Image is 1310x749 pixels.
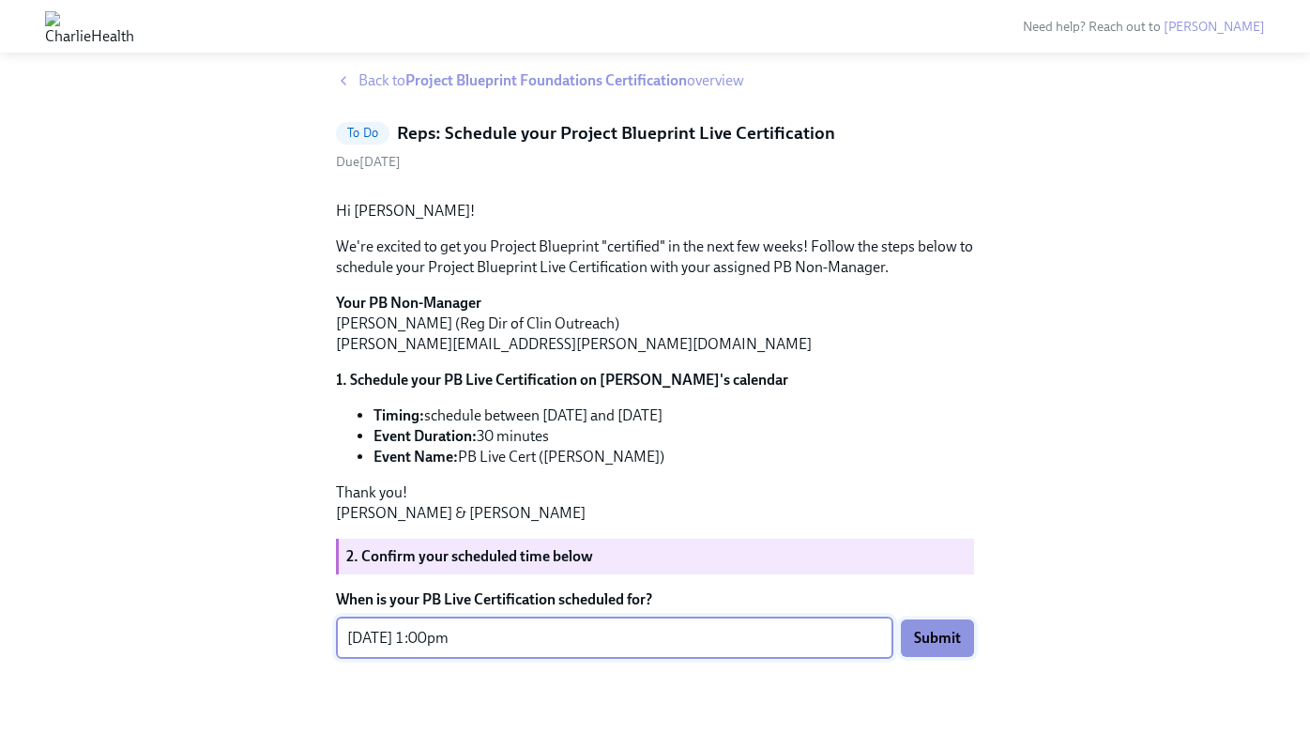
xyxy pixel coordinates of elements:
[373,448,458,466] strong: Event Name:
[336,126,389,140] span: To Do
[336,371,788,389] strong: 1. Schedule your PB Live Certification on [PERSON_NAME]'s calendar
[405,71,687,89] strong: Project Blueprint Foundations Certification
[373,406,424,424] strong: Timing:
[336,294,481,312] strong: Your PB Non-Manager
[336,70,974,91] a: Back toProject Blueprint Foundations Certificationoverview
[358,70,744,91] span: Back to overview
[901,619,974,657] button: Submit
[336,482,974,524] p: Thank you! [PERSON_NAME] & [PERSON_NAME]
[346,547,593,565] strong: 2. Confirm your scheduled time below
[1164,19,1265,35] a: [PERSON_NAME]
[347,627,882,650] textarea: [DATE] 1:00pm
[336,154,401,170] span: Due [DATE]
[336,237,974,278] p: We're excited to get you Project Blueprint "certified" in the next few weeks! Follow the steps be...
[397,121,835,145] h5: Reps: Schedule your Project Blueprint Live Certification
[914,629,961,648] span: Submit
[336,201,974,222] p: Hi [PERSON_NAME]!
[336,293,974,355] p: [PERSON_NAME] (Reg Dir of Clin Outreach) [PERSON_NAME][EMAIL_ADDRESS][PERSON_NAME][DOMAIN_NAME]
[336,589,974,610] label: When is your PB Live Certification scheduled for?
[373,447,974,467] li: PB Live Cert ([PERSON_NAME])
[45,11,134,41] img: CharlieHealth
[373,427,477,445] strong: Event Duration:
[1023,19,1265,35] span: Need help? Reach out to
[373,405,974,426] li: schedule between [DATE] and [DATE]
[373,426,974,447] li: 30 minutes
